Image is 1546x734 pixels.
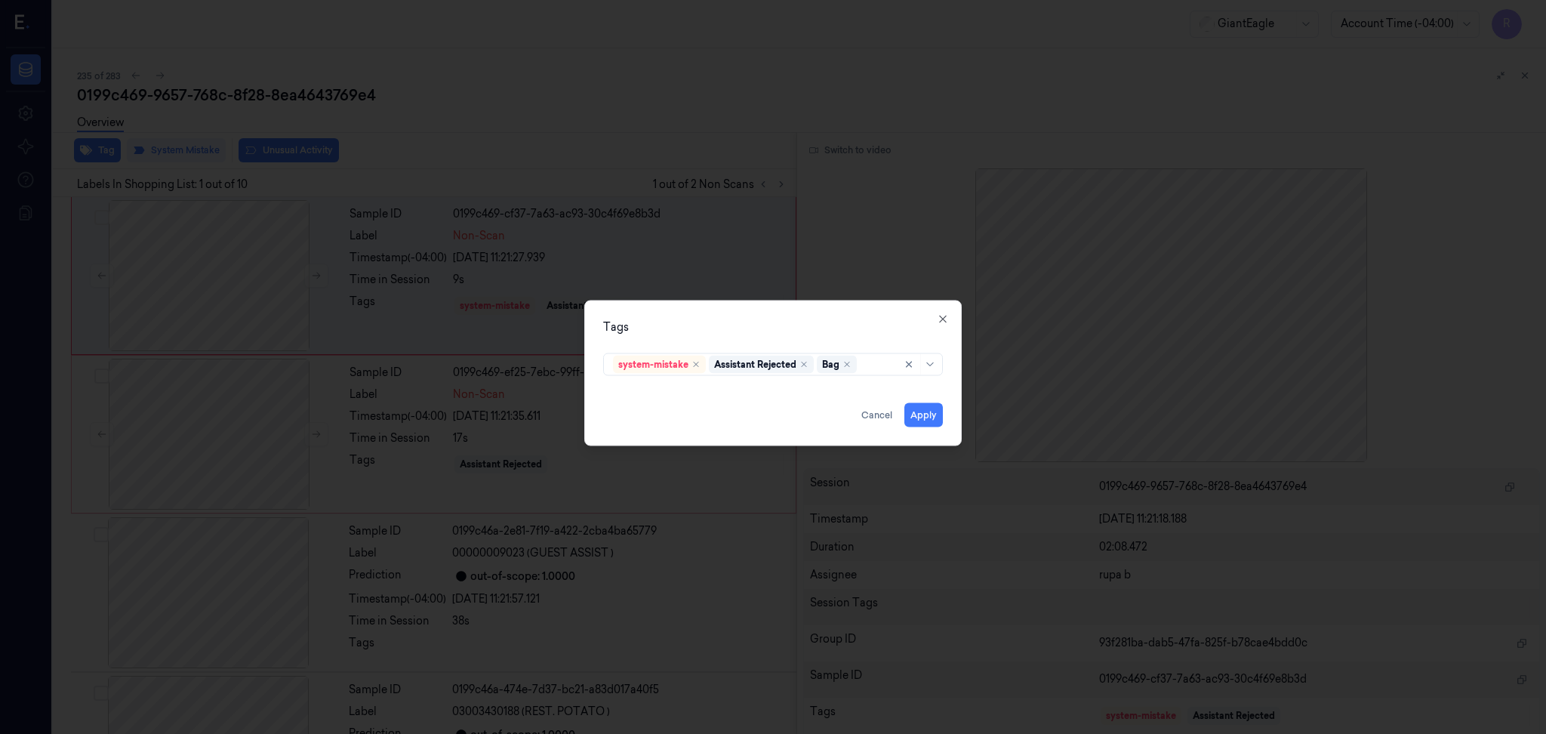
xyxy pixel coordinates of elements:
[822,358,839,372] div: Bag
[618,358,688,372] div: system-mistake
[714,358,796,372] div: Assistant Rejected
[904,403,943,427] button: Apply
[842,360,852,369] div: Remove ,Bag
[799,360,808,369] div: Remove ,Assistant Rejected
[603,319,943,335] div: Tags
[855,403,898,427] button: Cancel
[691,360,701,369] div: Remove ,system-mistake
